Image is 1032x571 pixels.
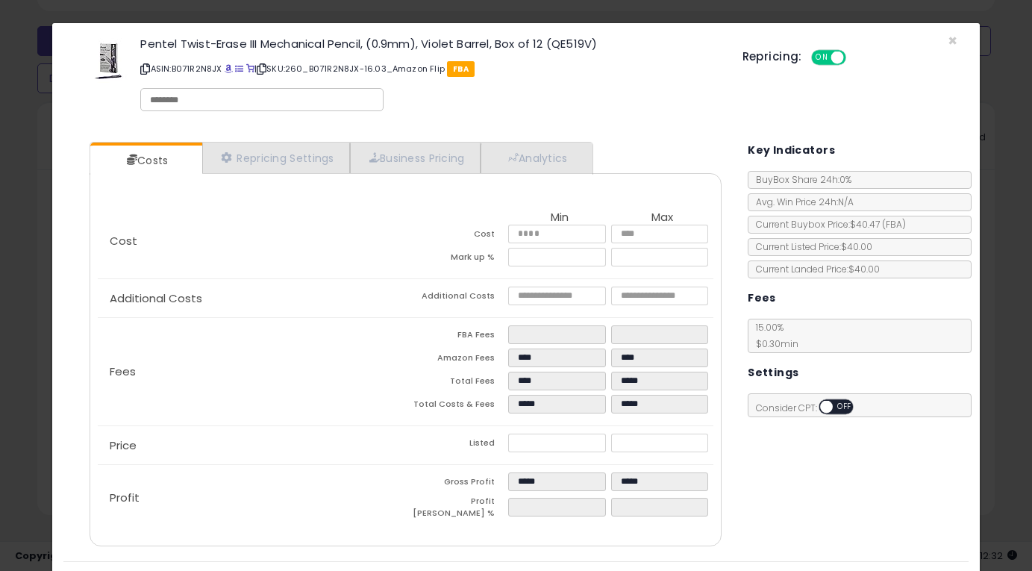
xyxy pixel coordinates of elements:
[98,235,406,247] p: Cost
[406,325,509,349] td: FBA Fees
[98,440,406,452] p: Price
[140,57,719,81] p: ASIN: B071R2N8JX | SKU: 260_B071R2N8JX-16.03_Amazon Flip
[843,52,867,64] span: OFF
[98,492,406,504] p: Profit
[225,63,233,75] a: BuyBox page
[748,196,854,208] span: Avg. Win Price 24h: N/A
[748,218,906,231] span: Current Buybox Price:
[406,225,509,248] td: Cost
[406,434,509,457] td: Listed
[742,51,802,63] h5: Repricing:
[850,218,906,231] span: $40.47
[882,218,906,231] span: ( FBA )
[406,349,509,372] td: Amazon Fees
[406,372,509,395] td: Total Fees
[748,402,873,414] span: Consider CPT:
[90,146,201,175] a: Costs
[748,263,880,275] span: Current Landed Price: $40.00
[833,401,857,414] span: OFF
[748,337,798,350] span: $0.30 min
[813,52,831,64] span: ON
[748,289,776,308] h5: Fees
[202,143,350,173] a: Repricing Settings
[140,38,719,49] h3: Pentel Twist-Erase III Mechanical Pencil, (0.9mm), Violet Barrel, Box of 12 (QE519V)
[748,141,835,160] h5: Key Indicators
[406,248,509,271] td: Mark up %
[481,143,591,173] a: Analytics
[748,363,798,382] h5: Settings
[98,366,406,378] p: Fees
[406,496,509,523] td: Profit [PERSON_NAME] %
[406,287,509,310] td: Additional Costs
[406,395,509,418] td: Total Costs & Fees
[508,211,611,225] th: Min
[748,321,798,350] span: 15.00 %
[98,293,406,305] p: Additional Costs
[748,173,851,186] span: BuyBox Share 24h: 0%
[748,240,872,253] span: Current Listed Price: $40.00
[406,472,509,496] td: Gross Profit
[235,63,243,75] a: All offer listings
[611,211,714,225] th: Max
[350,143,481,173] a: Business Pricing
[447,61,475,77] span: FBA
[86,38,131,83] img: 41GVmM4iVtL._SL60_.jpg
[246,63,254,75] a: Your listing only
[948,30,957,52] span: ×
